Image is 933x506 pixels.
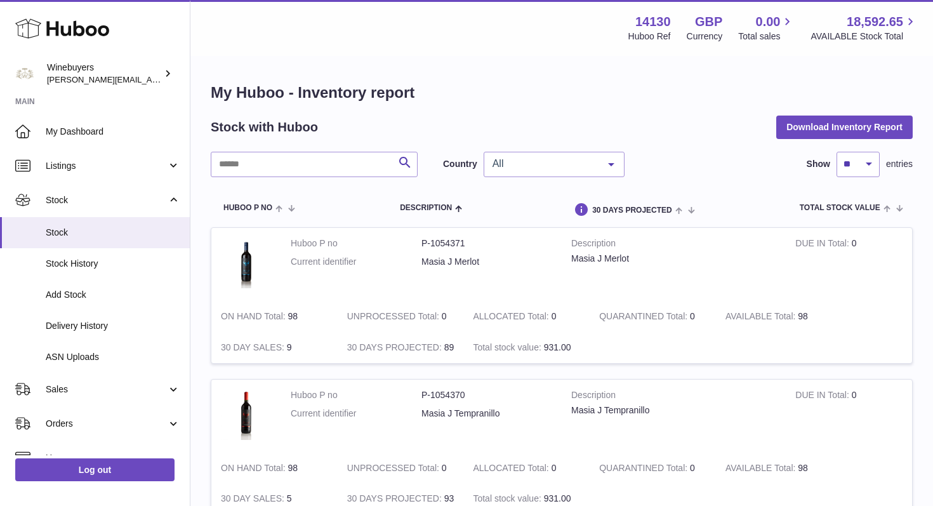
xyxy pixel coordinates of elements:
span: [PERSON_NAME][EMAIL_ADDRESS][DOMAIN_NAME] [47,74,255,84]
td: 98 [211,453,338,484]
td: 0 [463,301,590,332]
span: 0 [690,463,695,473]
strong: UNPROCESSED Total [347,311,442,324]
td: 0 [786,228,912,301]
td: 0 [463,453,590,484]
span: Sales [46,383,167,396]
strong: QUARANTINED Total [599,311,690,324]
span: 0.00 [756,13,781,30]
span: 18,592.65 [847,13,903,30]
dt: Huboo P no [291,237,421,250]
span: 931.00 [544,493,571,503]
label: Country [443,158,477,170]
a: Log out [15,458,175,481]
img: peter@winebuyers.com [15,64,34,83]
strong: GBP [695,13,722,30]
strong: ON HAND Total [221,311,288,324]
strong: ON HAND Total [221,463,288,476]
strong: 14130 [635,13,671,30]
strong: UNPROCESSED Total [347,463,442,476]
span: Huboo P no [223,204,272,212]
span: Stock History [46,258,180,270]
span: Listings [46,160,167,172]
dt: Current identifier [291,408,421,420]
span: My Dashboard [46,126,180,138]
strong: ALLOCATED Total [473,311,551,324]
h1: My Huboo - Inventory report [211,83,913,103]
span: Orders [46,418,167,430]
span: 30 DAYS PROJECTED [592,206,672,215]
td: 98 [716,453,842,484]
div: Masia J Merlot [571,253,776,265]
span: Stock [46,227,180,239]
dt: Current identifier [291,256,421,268]
button: Download Inventory Report [776,116,913,138]
td: 98 [211,301,338,332]
span: AVAILABLE Stock Total [811,30,918,43]
strong: 30 DAYS PROJECTED [347,342,444,356]
span: Stock [46,194,167,206]
img: product image [221,237,272,288]
dd: Masia J Merlot [421,256,552,268]
strong: QUARANTINED Total [599,463,690,476]
strong: Description [571,237,776,253]
dd: Masia J Tempranillo [421,408,552,420]
div: Masia J Tempranillo [571,404,776,416]
span: Total stock value [800,204,880,212]
td: 0 [338,301,464,332]
span: 0 [690,311,695,321]
strong: DUE IN Total [795,238,851,251]
span: Add Stock [46,289,180,301]
h2: Stock with Huboo [211,119,318,136]
span: All [489,157,599,170]
dt: Huboo P no [291,389,421,401]
span: Description [400,204,452,212]
strong: Total stock value [473,342,543,356]
dd: P-1054370 [421,389,552,401]
strong: ALLOCATED Total [473,463,551,476]
td: 89 [338,332,464,363]
strong: Description [571,389,776,404]
span: entries [886,158,913,170]
label: Show [807,158,830,170]
span: Usage [46,452,180,464]
td: 98 [716,301,842,332]
td: 0 [338,453,464,484]
td: 9 [211,332,338,363]
div: Huboo Ref [628,30,671,43]
strong: AVAILABLE Total [725,463,798,476]
a: 0.00 Total sales [738,13,795,43]
strong: 30 DAY SALES [221,342,287,356]
span: 931.00 [544,342,571,352]
img: product image [221,389,272,440]
strong: DUE IN Total [795,390,851,403]
span: ASN Uploads [46,351,180,363]
span: Total sales [738,30,795,43]
span: Delivery History [46,320,180,332]
dd: P-1054371 [421,237,552,250]
a: 18,592.65 AVAILABLE Stock Total [811,13,918,43]
strong: AVAILABLE Total [725,311,798,324]
div: Currency [687,30,723,43]
div: Winebuyers [47,62,161,86]
td: 0 [786,380,912,453]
